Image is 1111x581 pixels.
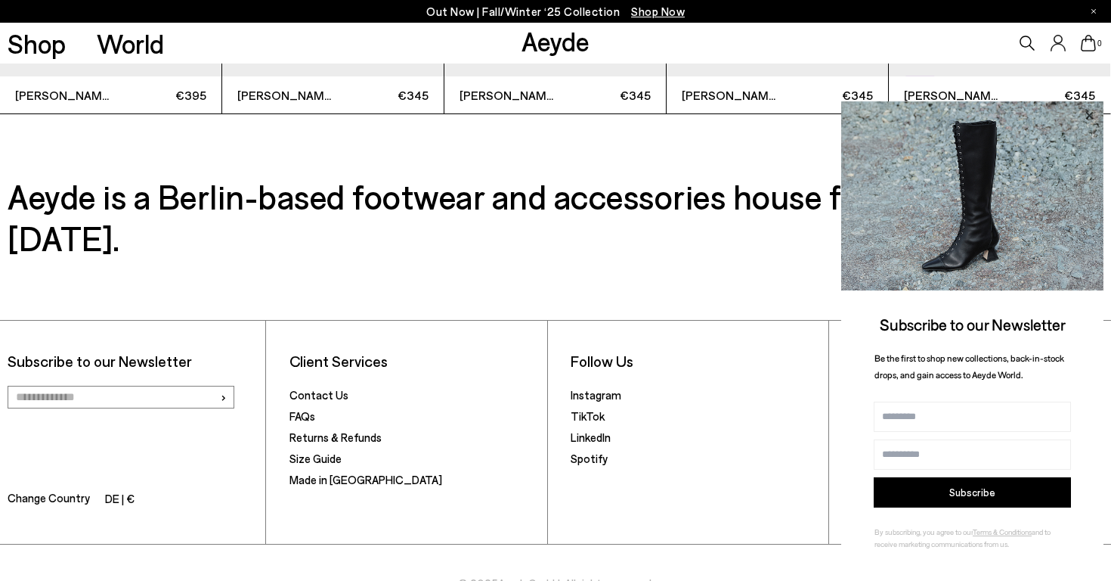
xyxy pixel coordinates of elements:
[8,352,258,371] p: Subscribe to our Newsletter
[15,86,111,104] span: [PERSON_NAME]
[571,430,611,444] a: LinkedIn
[874,477,1071,508] button: Subscribe
[571,388,621,402] a: Instagram
[289,452,342,465] a: Size Guide
[555,85,651,104] span: €345
[289,352,540,371] li: Client Services
[973,527,1032,536] a: Terms & Conditions
[571,352,821,371] li: Follow Us
[521,25,590,57] a: Aeyde
[8,30,66,57] a: Shop
[631,5,685,18] span: Navigate to /collections/new-in
[874,353,1064,381] span: Be the first to shop new collections, back-in-stock drops, and gain access to Aeyde World.
[426,2,685,21] p: Out Now | Fall/Winter ‘25 Collection
[778,85,874,104] span: €345
[1000,85,1096,104] span: €345
[105,489,135,511] li: DE | €
[460,86,555,104] span: [PERSON_NAME]
[97,30,164,57] a: World
[289,430,382,444] a: Returns & Refunds
[571,452,608,465] a: Spotify
[289,473,442,486] a: Made in [GEOGRAPHIC_DATA]
[841,101,1103,290] img: 2a6287a1333c9a56320fd6e7b3c4a9a9.jpg
[1081,35,1096,51] a: 0
[880,315,1066,334] span: Subscribe to our Newsletter
[8,176,1103,259] h3: Aeyde is a Berlin-based footwear and accessories house founded in [DATE].
[289,409,315,423] a: FAQs
[682,86,778,104] span: [PERSON_NAME]
[874,527,973,536] span: By subscribing, you agree to our
[289,388,348,402] a: Contact Us
[237,86,333,104] span: [PERSON_NAME]
[1096,39,1103,48] span: 0
[8,489,90,511] span: Change Country
[904,86,1000,104] span: [PERSON_NAME]
[571,409,605,423] a: TikTok
[220,386,227,408] span: ›
[333,85,429,104] span: €345
[111,85,207,104] span: €395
